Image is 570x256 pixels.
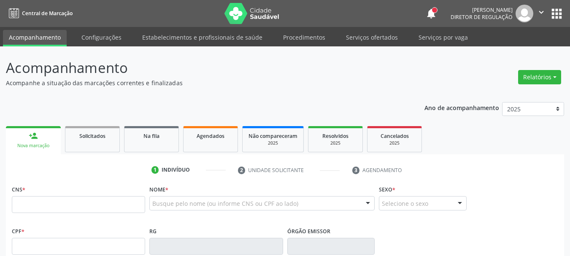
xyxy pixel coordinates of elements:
a: Acompanhamento [3,30,67,46]
span: Resolvidos [322,132,348,140]
label: Órgão emissor [287,225,330,238]
button: notifications [425,8,437,19]
a: Central de Marcação [6,6,73,20]
p: Acompanhe a situação das marcações correntes e finalizadas [6,78,397,87]
div: [PERSON_NAME] [451,6,513,13]
span: Diretor de regulação [451,13,513,21]
span: Central de Marcação [22,10,73,17]
div: 2025 [314,140,357,146]
label: Sexo [379,183,395,196]
span: Selecione o sexo [382,199,428,208]
span: Na fila [143,132,159,140]
p: Acompanhamento [6,57,397,78]
img: img [516,5,533,22]
div: 2025 [249,140,297,146]
button: apps [549,6,564,21]
div: Indivíduo [162,166,190,174]
label: RG [149,225,157,238]
div: 2025 [373,140,416,146]
p: Ano de acompanhamento [424,102,499,113]
span: Não compareceram [249,132,297,140]
div: person_add [29,131,38,140]
div: Nova marcação [12,143,55,149]
span: Solicitados [79,132,105,140]
a: Procedimentos [277,30,331,45]
a: Estabelecimentos e profissionais de saúde [136,30,268,45]
span: Agendados [197,132,224,140]
button: Relatórios [518,70,561,84]
a: Serviços por vaga [413,30,474,45]
button:  [533,5,549,22]
span: Cancelados [381,132,409,140]
a: Serviços ofertados [340,30,404,45]
label: Nome [149,183,168,196]
div: 1 [151,166,159,174]
i:  [537,8,546,17]
label: CNS [12,183,25,196]
a: Configurações [76,30,127,45]
span: Busque pelo nome (ou informe CNS ou CPF ao lado) [152,199,298,208]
